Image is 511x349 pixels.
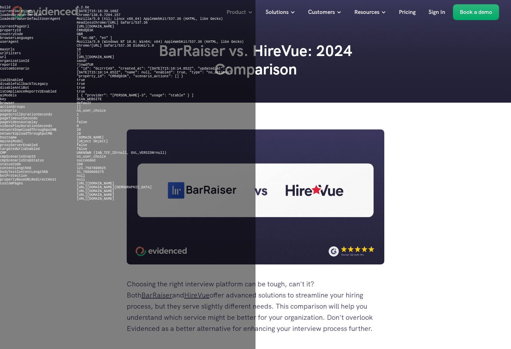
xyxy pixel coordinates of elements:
[308,8,335,17] p: Customers
[77,51,81,55] pre: []
[77,59,87,63] pre: xandr
[77,182,152,201] pre: [URL][DOMAIN_NAME] [URL][DOMAIN_NAME][DEMOGRAPHIC_DATA] [URL][DOMAIN_NAME] [URL][DOMAIN_NAME] [UR...
[399,8,416,17] p: Pricing
[77,78,85,82] pre: true
[77,113,79,117] pre: 1
[77,82,85,86] pre: true
[77,40,244,48] pre: Mozilla/5.0 (Windows NT 10.0; Win64; x64) AppleWebKit/537.36 (KHTML, like Gecko) Chrome/[URL] Saf...
[77,159,95,162] pre: succeeded
[77,120,87,124] pre: false
[77,63,93,67] pre: 7jnwdfUR
[77,90,85,94] pre: true
[77,140,108,143] pre: [object Object]
[77,13,120,17] pre: Chrome/138.0.7204.157
[77,29,93,32] pre: CRRdQ83K
[77,117,79,120] pre: 1
[77,36,112,40] pre: [ "en-GB", "en" ]
[77,170,104,174] pre: 31.7099609375
[423,4,450,20] a: Sign In
[77,32,83,36] pre: GBR
[77,101,91,105] pre: default
[77,17,223,25] pre: Mozilla/5.0 (X11; Linux x86_64) AppleWebKit/537.36 (KHTML, like Gecko) HeadlessChrome/[URL] Safar...
[77,174,85,178] pre: null
[429,8,445,17] p: Sign In
[266,8,289,17] p: Solutions
[77,178,85,182] pre: null
[77,97,102,101] pre: SCAN_WEBSITE
[151,42,360,79] h2: BarRaiser vs. HireVue: 2024 Comparison
[77,25,114,29] pre: [URL][DOMAIN_NAME]
[460,8,492,17] p: Book a demo
[127,278,384,334] p: Choosing the right interview platform can be tough, can't it? Both and offer advanced solutions t...
[77,151,166,155] pre: UNKNOWN (IAB_TCF_ID=null, GVL_VERSION=null)
[77,143,87,147] pre: false
[77,162,83,166] pre: 200
[354,8,379,17] p: Resources
[77,147,87,151] pre: false
[77,6,89,9] pre: 8.2.6e
[77,136,104,140] pre: [DOMAIN_NAME]
[77,109,106,113] pre: no_user_choice
[77,132,81,136] pre: 10
[77,166,106,170] pre: 121.7587890625
[77,86,85,90] pre: true
[77,9,118,13] pre: [DATE]T15:18:38.168Z
[77,55,114,59] pre: [URL][DOMAIN_NAME]
[77,155,106,159] pre: no_user_choice
[453,4,499,20] a: Book a demo
[77,128,81,132] pre: 20
[77,67,233,78] pre: { "id": "GczrrCA9", "created_at": "[DATE]T15:10:14.852Z", "updated_at": "[DATE]T15:10:14.852Z", "...
[77,124,79,128] pre: 0
[127,129,384,264] img: BarRaiser Vs HireVue
[394,4,421,20] a: Pricing
[77,48,81,51] pre: 10
[77,94,194,97] pre: [ { "provider": "[PERSON_NAME]-3", "usage": "stable" } ]
[77,105,81,109] pre: []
